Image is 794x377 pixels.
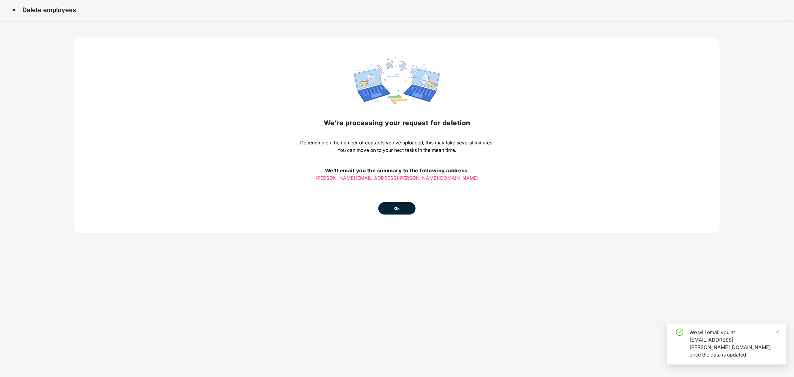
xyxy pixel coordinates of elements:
button: Ok [378,202,416,215]
span: close [775,330,780,334]
img: svg+xml;base64,PHN2ZyBpZD0iQ3Jvc3MtMzJ4MzIiIHhtbG5zPSJodHRwOi8vd3d3LnczLm9yZy8yMDAwL3N2ZyIgd2lkdG... [9,5,19,15]
p: You can move on to your next tasks in the mean time. [300,147,494,154]
div: We will email you at [EMAIL_ADDRESS][PERSON_NAME][DOMAIN_NAME] once the data is updated. [690,329,779,358]
p: [PERSON_NAME][EMAIL_ADDRESS][PERSON_NAME][DOMAIN_NAME] [300,175,494,182]
p: Delete employees [22,6,76,14]
h2: We’re processing your request for deletion [300,118,494,128]
h3: We’ll email you the summary to the following address. [300,167,494,175]
img: svg+xml;base64,PHN2ZyBpZD0iRGF0YV9zeW5jaW5nIiB4bWxucz0iaHR0cDovL3d3dy53My5vcmcvMjAwMC9zdmciIHdpZH... [354,57,440,104]
span: check-circle [676,329,683,336]
p: Depending on the number of contacts you’ve uploaded, this may take several minutes. [300,139,494,147]
span: Ok [394,206,400,212]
